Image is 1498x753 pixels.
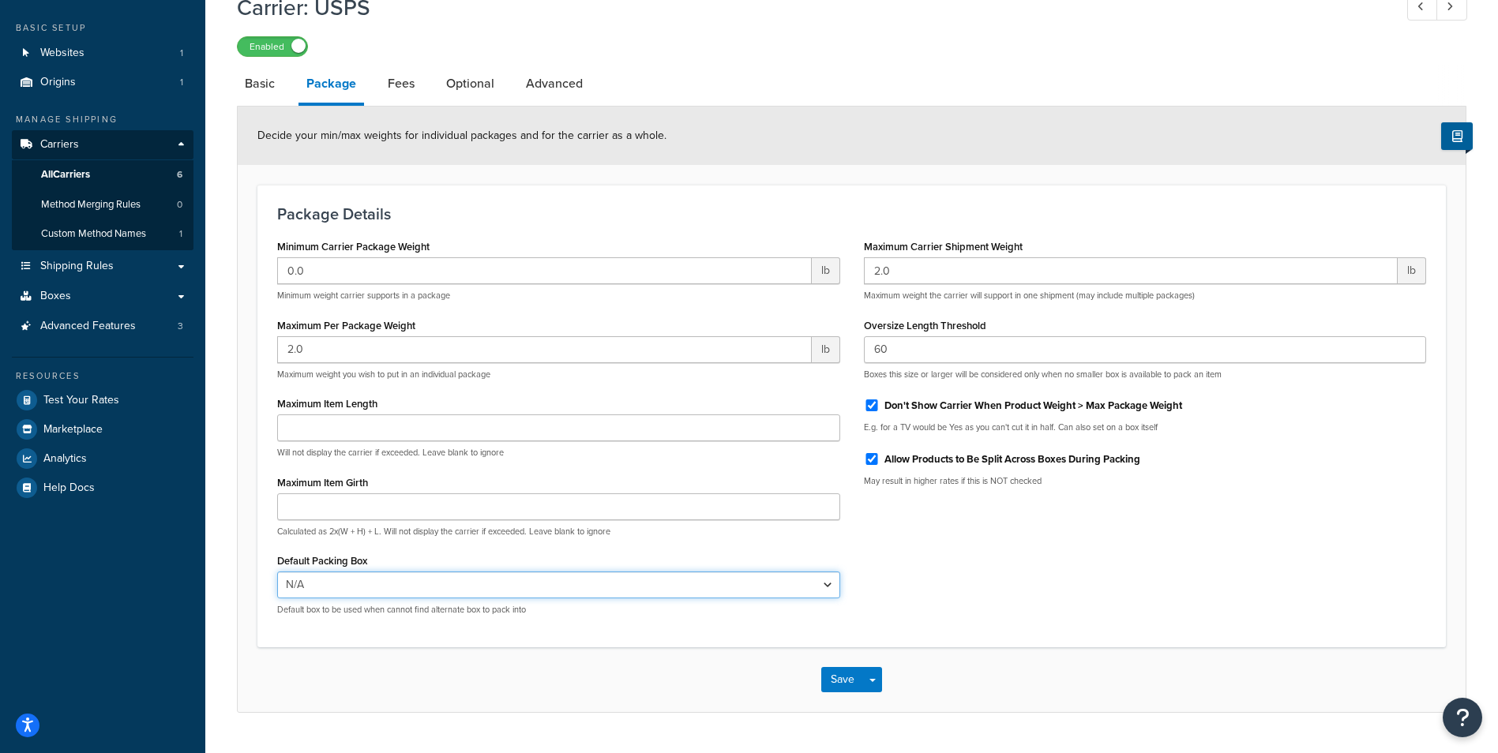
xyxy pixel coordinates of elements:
[40,320,136,333] span: Advanced Features
[180,76,183,89] span: 1
[180,47,183,60] span: 1
[12,190,193,219] li: Method Merging Rules
[12,219,193,249] a: Custom Method Names1
[12,68,193,97] li: Origins
[277,555,367,567] label: Default Packing Box
[1398,257,1426,284] span: lb
[12,21,193,35] div: Basic Setup
[438,65,502,103] a: Optional
[277,477,368,489] label: Maximum Item Girth
[12,369,193,383] div: Resources
[12,386,193,414] a: Test Your Rates
[277,604,840,616] p: Default box to be used when cannot find alternate box to pack into
[43,423,103,436] span: Marketplace
[40,290,71,303] span: Boxes
[12,39,193,68] li: Websites
[12,444,193,473] a: Analytics
[238,37,307,56] label: Enabled
[12,39,193,68] a: Websites1
[179,227,182,241] span: 1
[821,667,864,692] button: Save
[41,227,146,241] span: Custom Method Names
[812,336,840,363] span: lb
[277,526,840,538] p: Calculated as 2x(W + H) + L. Will not display the carrier if exceeded. Leave blank to ignore
[178,320,183,333] span: 3
[43,452,87,466] span: Analytics
[864,290,1427,302] p: Maximum weight the carrier will support in one shipment (may include multiple packages)
[12,474,193,502] a: Help Docs
[12,130,193,250] li: Carriers
[257,127,666,144] span: Decide your min/max weights for individual packages and for the carrier as a whole.
[40,76,76,89] span: Origins
[864,241,1023,253] label: Maximum Carrier Shipment Weight
[884,399,1182,413] label: Don't Show Carrier When Product Weight > Max Package Weight
[12,252,193,281] a: Shipping Rules
[12,282,193,311] a: Boxes
[12,130,193,159] a: Carriers
[277,205,1426,223] h3: Package Details
[177,168,182,182] span: 6
[40,260,114,273] span: Shipping Rules
[864,369,1427,380] p: Boxes this size or larger will be considered only when no smaller box is available to pack an item
[277,320,415,332] label: Maximum Per Package Weight
[380,65,422,103] a: Fees
[1443,698,1482,737] button: Open Resource Center
[41,198,141,212] span: Method Merging Rules
[177,198,182,212] span: 0
[864,475,1427,487] p: May result in higher rates if this is NOT checked
[884,452,1140,466] label: Allow Products to Be Split Across Boxes During Packing
[237,65,283,103] a: Basic
[43,481,95,495] span: Help Docs
[12,219,193,249] li: Custom Method Names
[12,312,193,341] li: Advanced Features
[40,47,84,60] span: Websites
[12,312,193,341] a: Advanced Features3
[12,190,193,219] a: Method Merging Rules0
[864,421,1427,433] p: E.g. for a TV would be Yes as you can't cut it in half. Can also set on a box itself
[277,290,840,302] p: Minimum weight carrier supports in a package
[43,394,119,407] span: Test Your Rates
[518,65,591,103] a: Advanced
[812,257,840,284] span: lb
[298,65,364,106] a: Package
[1441,122,1473,150] button: Show Help Docs
[864,320,986,332] label: Oversize Length Threshold
[12,68,193,97] a: Origins1
[12,415,193,444] a: Marketplace
[12,113,193,126] div: Manage Shipping
[277,398,377,410] label: Maximum Item Length
[12,160,193,189] a: AllCarriers6
[277,369,840,380] p: Maximum weight you wish to put in an individual package
[277,241,430,253] label: Minimum Carrier Package Weight
[41,168,90,182] span: All Carriers
[277,447,840,459] p: Will not display the carrier if exceeded. Leave blank to ignore
[40,138,79,152] span: Carriers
